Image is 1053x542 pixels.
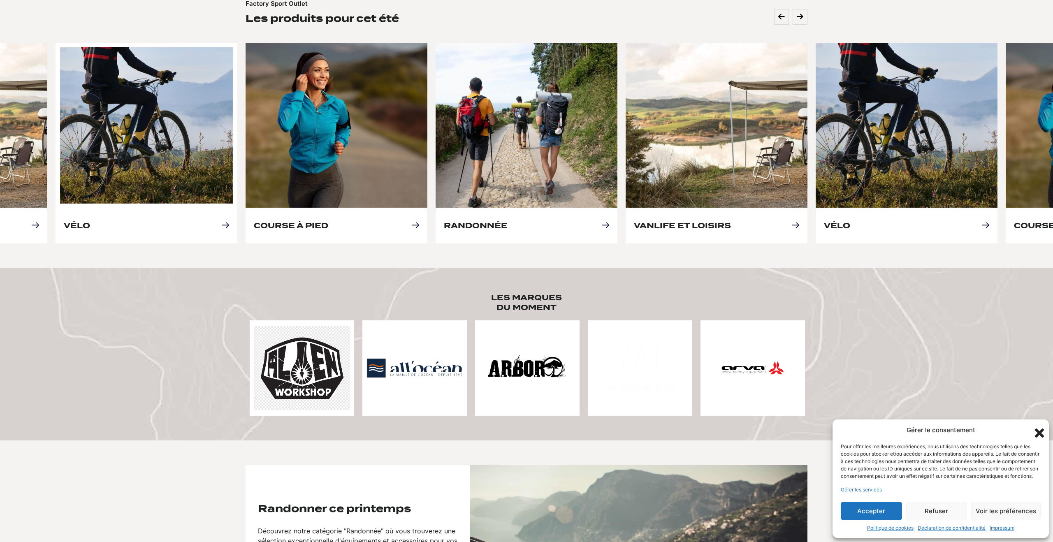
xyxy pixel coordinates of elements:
a: Vélo [824,221,850,230]
button: Voir les préférences [971,502,1041,520]
h2: Les marques du moment [485,293,568,312]
a: Course à pied [254,221,328,230]
h2: Les produits pour cet été [246,12,399,25]
div: Pour offrir les meilleures expériences, nous utilisons des technologies telles que les cookies po... [841,443,1040,480]
a: Vélo [64,221,90,230]
p: Paddle [428,477,458,487]
article: 4 of 4 [816,43,997,243]
div: Fermer la boîte de dialogue [1032,426,1041,434]
article: 4 of 4 [56,43,237,243]
a: Impressum [990,524,1014,532]
h2: Randonner ce printemps [258,504,411,514]
a: Randonnée [444,221,508,230]
div: Gérer le consentement [907,426,975,435]
button: Refuser [906,502,967,520]
article: 2 of 4 [436,43,617,243]
a: Politique de cookies [867,524,914,532]
a: Vanlife et loisirs [634,221,731,230]
article: 1 of 4 [246,43,427,243]
a: Déclaration de confidentialité [918,524,986,532]
button: Accepter [841,502,902,520]
article: 3 of 4 [626,43,807,243]
a: Gérer les services [841,486,882,493]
